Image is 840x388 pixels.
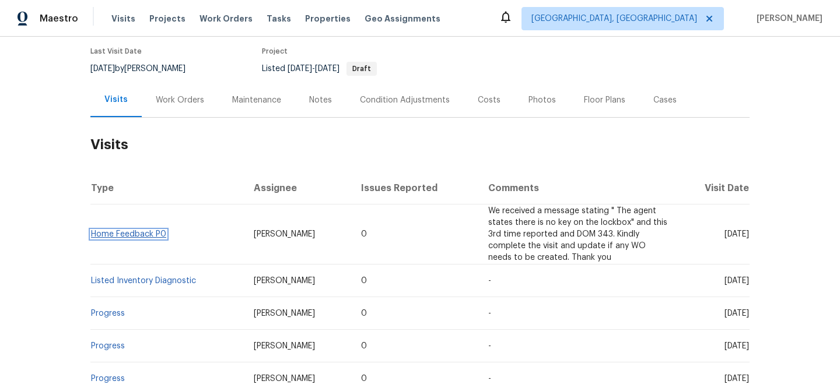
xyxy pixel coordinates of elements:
[262,48,288,55] span: Project
[262,65,377,73] span: Listed
[91,230,166,238] a: Home Feedback P0
[90,62,199,76] div: by [PERSON_NAME]
[149,13,185,24] span: Projects
[348,65,376,72] span: Draft
[156,94,204,106] div: Work Orders
[724,342,749,350] span: [DATE]
[724,375,749,383] span: [DATE]
[361,342,367,350] span: 0
[91,277,196,285] a: Listed Inventory Diagnostic
[361,277,367,285] span: 0
[90,65,115,73] span: [DATE]
[254,277,315,285] span: [PERSON_NAME]
[305,13,351,24] span: Properties
[479,172,677,204] th: Comments
[254,230,315,238] span: [PERSON_NAME]
[91,375,125,383] a: Progress
[244,172,352,204] th: Assignee
[90,172,244,204] th: Type
[724,277,749,285] span: [DATE]
[90,118,750,172] h2: Visits
[653,94,677,106] div: Cases
[288,65,339,73] span: -
[40,13,78,24] span: Maestro
[232,94,281,106] div: Maintenance
[361,375,367,383] span: 0
[288,65,312,73] span: [DATE]
[724,230,749,238] span: [DATE]
[488,342,491,350] span: -
[488,207,667,262] span: We received a message stating " The agent states there is no key on the lockbox" and this 3rd tim...
[488,375,491,383] span: -
[315,65,339,73] span: [DATE]
[488,277,491,285] span: -
[91,342,125,350] a: Progress
[199,13,253,24] span: Work Orders
[254,342,315,350] span: [PERSON_NAME]
[352,172,480,204] th: Issues Reported
[254,375,315,383] span: [PERSON_NAME]
[361,309,367,318] span: 0
[677,172,750,204] th: Visit Date
[111,13,135,24] span: Visits
[488,309,491,318] span: -
[254,309,315,318] span: [PERSON_NAME]
[531,13,697,24] span: [GEOGRAPHIC_DATA], [GEOGRAPHIC_DATA]
[90,48,142,55] span: Last Visit Date
[478,94,501,106] div: Costs
[91,309,125,318] a: Progress
[752,13,822,24] span: [PERSON_NAME]
[104,94,128,105] div: Visits
[365,13,440,24] span: Geo Assignments
[724,309,749,318] span: [DATE]
[584,94,625,106] div: Floor Plans
[360,94,450,106] div: Condition Adjustments
[309,94,332,106] div: Notes
[528,94,556,106] div: Photos
[267,15,291,23] span: Tasks
[361,230,367,238] span: 0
